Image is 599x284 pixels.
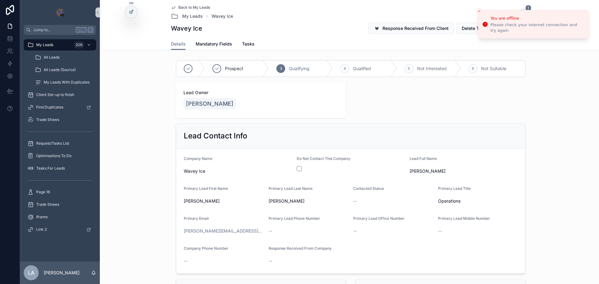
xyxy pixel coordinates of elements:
span: Request/Tasks List [36,141,69,146]
span: Client Set-up to finish [36,92,74,97]
a: Tasks For Leads [24,163,96,174]
span: Company Name [184,156,212,161]
button: Delete This Lead [456,23,502,34]
span: Primary Lead Office Number [353,216,405,221]
span: My Leads [36,42,53,47]
span: -- [353,198,357,204]
span: Tasks [242,41,255,47]
span: Response Received From Company [269,246,332,251]
span: Trade Shows [36,202,59,207]
div: scrollable content [20,35,100,243]
span: 5 [408,66,410,71]
a: Link 2 [24,224,96,235]
span: Do Not Contact This Company [297,156,350,161]
button: Jump to...CtrlK [24,25,96,35]
a: My Leads206 [24,39,96,51]
button: Response Received From Client [368,23,454,34]
span: Qualified [353,65,371,72]
a: Wavey Ice [212,13,233,19]
span: K [88,27,93,32]
span: Lead Full Name [410,156,437,161]
span: LA [28,269,34,277]
span: Back to My Leads [178,5,210,10]
span: Wavey Ice [184,168,292,174]
span: Jump to... [33,27,73,32]
a: [PERSON_NAME] [183,98,236,109]
span: Delete This Lead [462,25,497,31]
a: All Leads [31,52,96,63]
span: 3 [280,66,282,71]
span: Primary Lead Phone Number [269,216,320,221]
span: Not Suitable [481,65,506,72]
span: Response Received From Client [382,25,449,31]
span: -- [438,228,442,234]
div: Please check your internet connection and try again [490,22,584,33]
span: Primary Lead Last Name [269,186,313,191]
span: Primary Lead First Name [184,186,228,191]
a: Optimisations To Do [24,150,96,161]
span: Not Interested [417,65,447,72]
span: All Leads (Source) [44,67,76,72]
span: -- [269,228,272,234]
span: Optimisations To Do [36,153,71,158]
span: Qualifying [289,65,309,72]
span: [PERSON_NAME] [410,168,518,174]
img: App logo [55,7,65,17]
a: Tasks [242,38,255,51]
span: My Leads With Duplicates [44,80,90,85]
a: Find Duplicates [24,102,96,113]
a: Page 16 [24,186,96,198]
a: Trade Shows [24,114,96,125]
span: [PERSON_NAME] [269,198,348,204]
a: Back to My Leads [171,5,210,10]
span: Tasks For Leads [36,166,65,171]
h1: Wavey Ice [171,24,202,33]
a: Client Set-up to finish [24,89,96,100]
span: -- [269,258,272,264]
span: 4 [343,66,346,71]
span: Ctrl [75,27,87,33]
button: Close toast [476,8,482,14]
span: Details [171,41,186,47]
span: All Leads [44,55,60,60]
a: Request/Tasks List [24,138,96,149]
span: 1 [525,5,531,11]
span: Page 16 [36,190,50,195]
p: [PERSON_NAME] [44,270,80,276]
span: -- [184,258,187,264]
span: Lead Owner [183,89,338,96]
span: Prospect [225,65,243,72]
span: 6 [472,66,474,71]
a: My Leads [171,12,203,20]
span: Mandatory Fields [196,41,232,47]
h2: Lead Contact Info [184,131,247,141]
a: All Leads (Source) [31,64,96,75]
a: Iframe [24,211,96,223]
a: [PERSON_NAME][EMAIL_ADDRESS][DOMAIN_NAME] [184,228,264,234]
a: Mandatory Fields [196,38,232,51]
div: 206 [74,41,84,49]
span: Primary Email [184,216,209,221]
span: Iframe [36,214,48,219]
span: Find Duplicates [36,105,63,110]
span: -- [353,228,357,234]
span: My Leads [182,13,203,19]
a: My Leads With Duplicates [31,77,96,88]
span: Primary Lead Mobile Number [438,216,490,221]
span: [PERSON_NAME] [186,99,233,108]
span: Contacted Status [353,186,384,191]
span: Primary Lead Title [438,186,471,191]
span: Operations [438,198,518,204]
div: You are offline [490,15,584,22]
span: Link 2 [36,227,47,232]
a: Trade Shows [24,199,96,210]
span: [PERSON_NAME] [184,198,264,204]
a: Details [171,38,186,50]
span: Company Phone Number [184,246,228,251]
span: Trade Shows [36,117,59,122]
